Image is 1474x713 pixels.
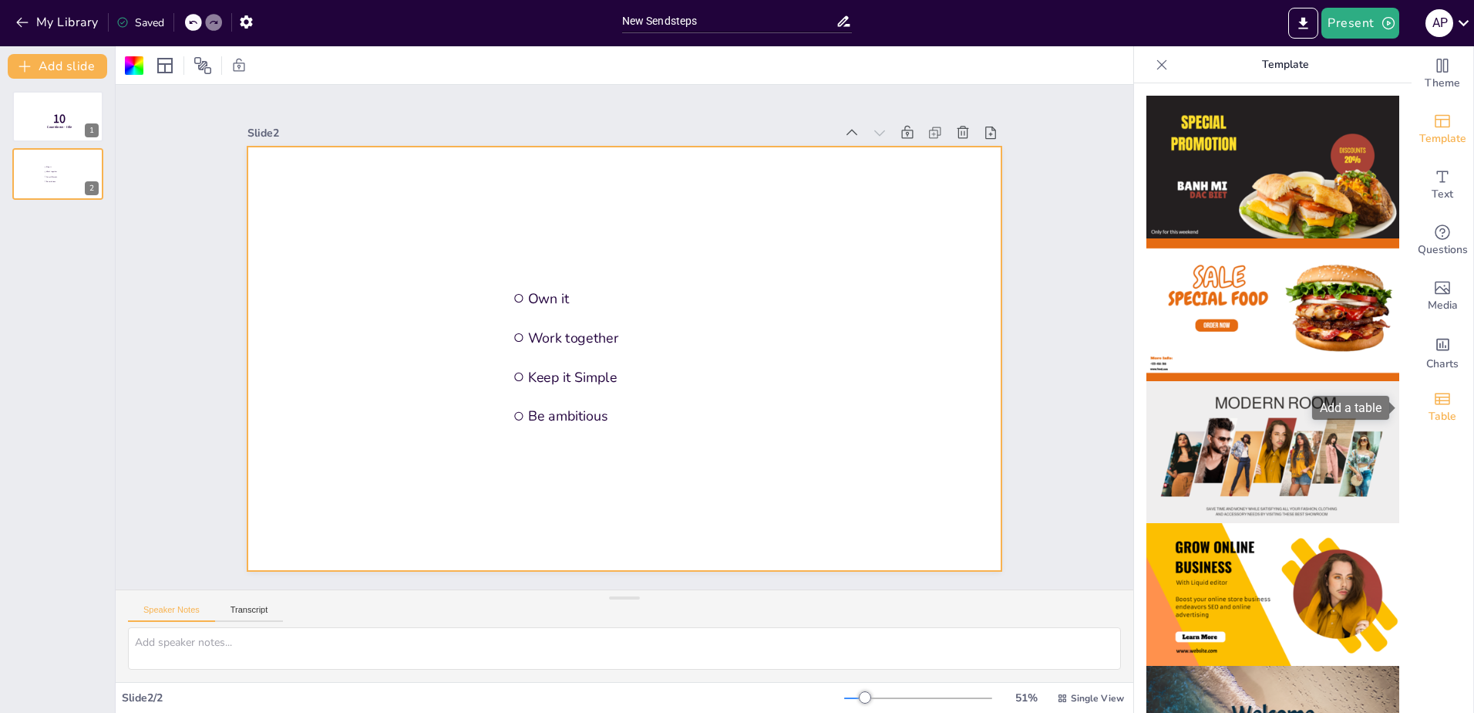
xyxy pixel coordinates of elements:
div: 2 [12,148,103,199]
div: A P [1425,9,1453,37]
p: Template [1174,46,1396,83]
button: Transcript [215,605,284,622]
span: Work together [589,85,644,434]
span: Be ambitious [46,180,89,182]
button: Add slide [8,54,107,79]
span: Position [194,56,212,75]
button: Export to PowerPoint [1288,8,1318,39]
img: thumb-4.png [1146,523,1399,666]
div: Get real-time input from your audience [1412,213,1473,269]
span: Theme [1425,75,1460,92]
button: Speaker Notes [128,605,215,622]
div: 1 [85,123,99,137]
span: Template [1419,130,1466,147]
span: Be ambitious [668,76,722,426]
div: 1 [12,91,103,142]
span: Single View [1071,692,1124,705]
button: My Library [12,10,105,35]
span: Table [1429,408,1456,425]
span: Media [1428,297,1458,314]
div: Change the overall theme [1412,46,1473,102]
span: Text [1432,186,1453,203]
input: Insert title [622,10,836,32]
button: Present [1321,8,1398,39]
div: Slide 2 / 2 [122,691,844,705]
div: Layout [153,53,177,78]
div: 2 [85,181,99,195]
div: Saved [116,15,164,30]
span: Keep it Simple [628,80,683,430]
div: Add text boxes [1412,157,1473,213]
span: Own it [550,89,605,438]
div: Add charts and graphs [1412,324,1473,380]
div: Add a table [1412,380,1473,435]
img: thumb-1.png [1146,96,1399,238]
span: 10 [53,110,66,127]
div: 51 % [1008,691,1045,705]
span: Own it [46,166,89,168]
span: Countdown - title [47,125,72,130]
div: Add images, graphics, shapes or video [1412,269,1473,324]
span: Questions [1418,242,1468,259]
img: thumb-2.png [1146,238,1399,381]
button: A P [1425,8,1453,39]
div: Add ready made slides [1412,102,1473,157]
span: Charts [1426,356,1459,373]
img: thumb-3.png [1146,381,1399,524]
div: Add a table [1312,396,1389,420]
span: Keep it Simple [46,175,89,177]
span: Work together [46,171,89,173]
